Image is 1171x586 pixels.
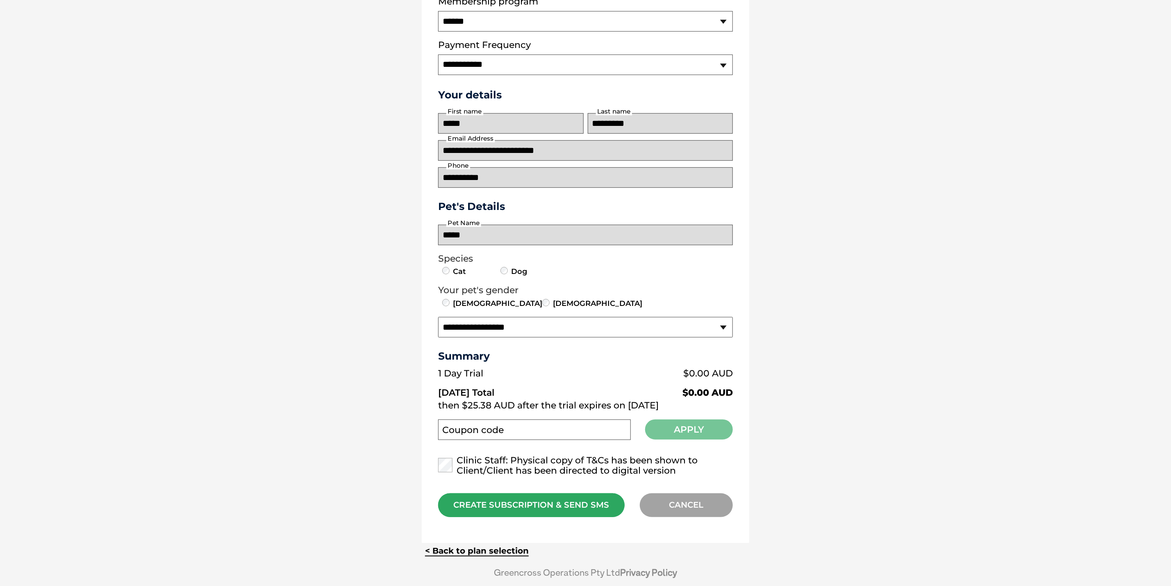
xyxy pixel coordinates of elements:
label: First name [446,108,483,115]
label: Clinic Staff: Physical copy of T&Cs has been shown to Client/Client has been directed to digital ... [438,455,733,477]
label: Payment Frequency [438,40,531,50]
h3: Pet's Details [435,200,736,212]
label: Email Address [446,135,495,142]
a: Privacy Policy [620,567,677,578]
td: $0.00 AUD [593,366,733,381]
input: Clinic Staff: Physical copy of T&Cs has been shown to Client/Client has been directed to digital ... [438,458,452,472]
legend: Your pet's gender [438,285,733,296]
button: Apply [645,420,733,440]
h3: Summary [438,350,733,362]
label: Phone [446,162,470,169]
h3: Your details [438,89,733,101]
td: then $25.38 AUD after the trial expires on [DATE] [438,398,733,413]
legend: Species [438,253,733,264]
a: < Back to plan selection [425,546,529,556]
td: 1 Day Trial [438,366,593,381]
label: Coupon code [442,425,504,436]
label: Last name [596,108,632,115]
td: [DATE] Total [438,381,593,398]
div: Greencross Operations Pty Ltd [467,567,704,586]
div: CANCEL [640,493,733,517]
td: $0.00 AUD [593,381,733,398]
div: CREATE SUBSCRIPTION & SEND SMS [438,493,625,517]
